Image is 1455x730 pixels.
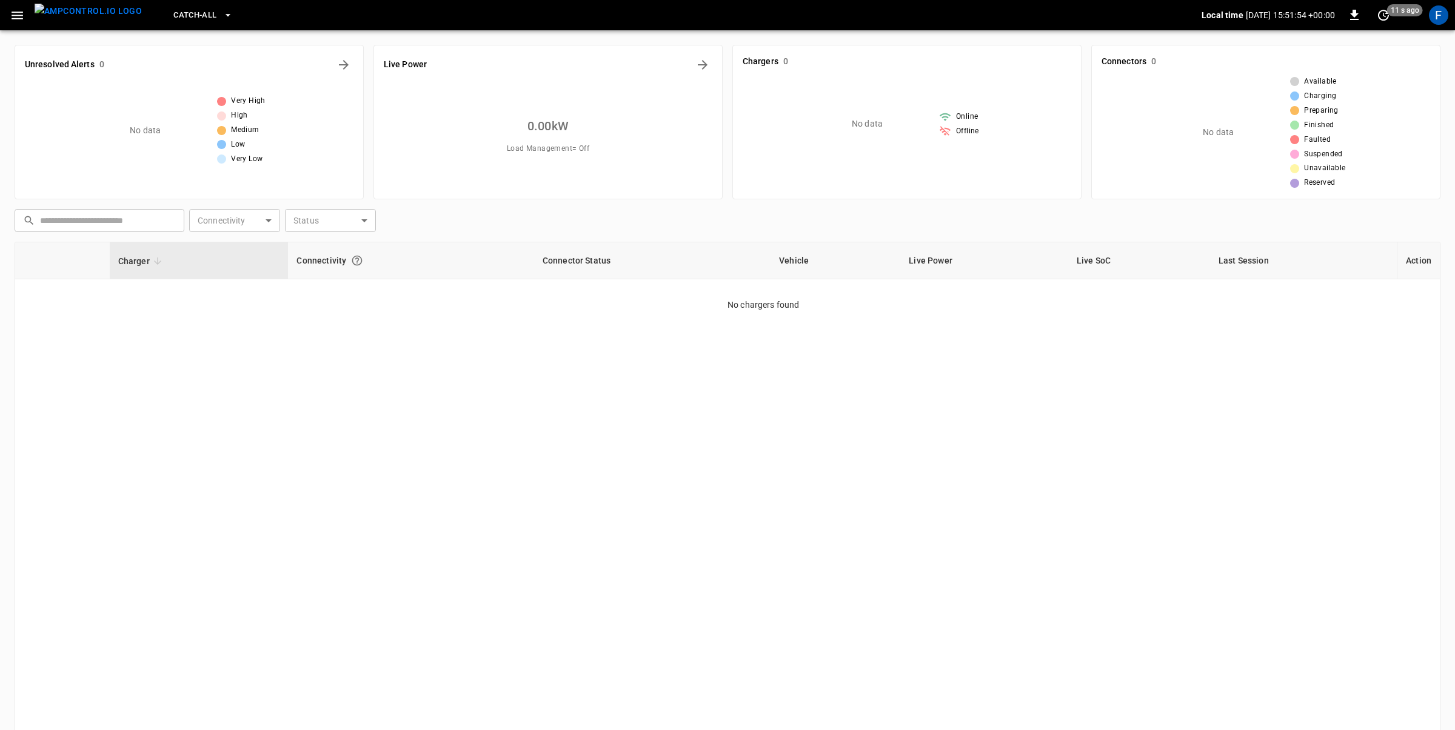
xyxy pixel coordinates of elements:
[743,55,778,68] h6: Chargers
[346,250,368,271] button: Connection between the charger and our software.
[1304,105,1339,117] span: Preparing
[507,143,589,155] span: Load Management = Off
[534,242,771,279] th: Connector Status
[231,110,248,122] span: High
[771,242,900,279] th: Vehicle
[296,250,525,271] div: Connectivity
[783,55,788,68] h6: 0
[900,242,1068,279] th: Live Power
[1210,242,1397,279] th: Last Session
[173,8,216,22] span: Catch-all
[1203,126,1234,139] p: No data
[130,124,161,137] p: No data
[956,125,979,138] span: Offline
[1304,177,1335,189] span: Reserved
[1304,148,1343,161] span: Suspended
[231,124,259,136] span: Medium
[231,139,245,151] span: Low
[1429,5,1448,25] div: profile-icon
[852,118,883,130] p: No data
[727,279,1440,311] p: No chargers found
[1202,9,1243,21] p: Local time
[1068,242,1210,279] th: Live SoC
[1102,55,1146,68] h6: Connectors
[25,58,95,71] h6: Unresolved Alerts
[693,55,712,75] button: Energy Overview
[384,58,427,71] h6: Live Power
[1246,9,1335,21] p: [DATE] 15:51:54 +00:00
[231,153,263,165] span: Very Low
[35,4,142,19] img: ampcontrol.io logo
[1304,162,1345,174] span: Unavailable
[1151,55,1156,68] h6: 0
[1304,119,1334,131] span: Finished
[99,58,104,71] h6: 0
[169,4,237,27] button: Catch-all
[1304,134,1331,146] span: Faulted
[1304,90,1336,102] span: Charging
[1374,5,1393,25] button: set refresh interval
[334,55,353,75] button: All Alerts
[527,116,569,136] h6: 0.00 kW
[1304,76,1337,88] span: Available
[1397,242,1440,279] th: Action
[118,254,166,268] span: Charger
[956,111,978,123] span: Online
[1387,4,1423,16] span: 11 s ago
[231,95,266,107] span: Very High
